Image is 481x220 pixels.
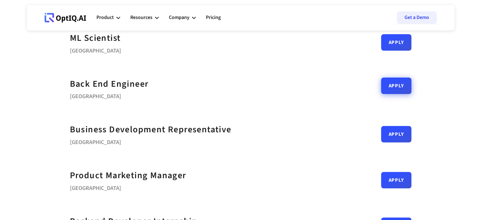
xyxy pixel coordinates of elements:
div: [GEOGRAPHIC_DATA] [70,91,149,100]
div: Company [169,13,189,22]
a: Webflow Homepage [45,8,86,27]
div: [GEOGRAPHIC_DATA] [70,137,231,146]
div: [GEOGRAPHIC_DATA] [70,45,121,54]
div: Resources [130,13,152,22]
a: Apply [381,172,411,188]
div: Company [169,8,196,27]
div: Product [96,13,114,22]
a: ML Scientist [70,31,121,45]
a: Apply [381,126,411,142]
div: [GEOGRAPHIC_DATA] [70,183,186,192]
a: Back End Engineer [70,77,149,91]
div: Resources [130,8,159,27]
div: Product [96,8,120,27]
a: Apply [381,34,411,51]
a: Product Marketing Manager [70,168,186,183]
a: Business Development Representative [70,123,231,137]
a: Apply [381,78,411,94]
a: Pricing [206,8,221,27]
a: Get a Demo [397,11,437,24]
